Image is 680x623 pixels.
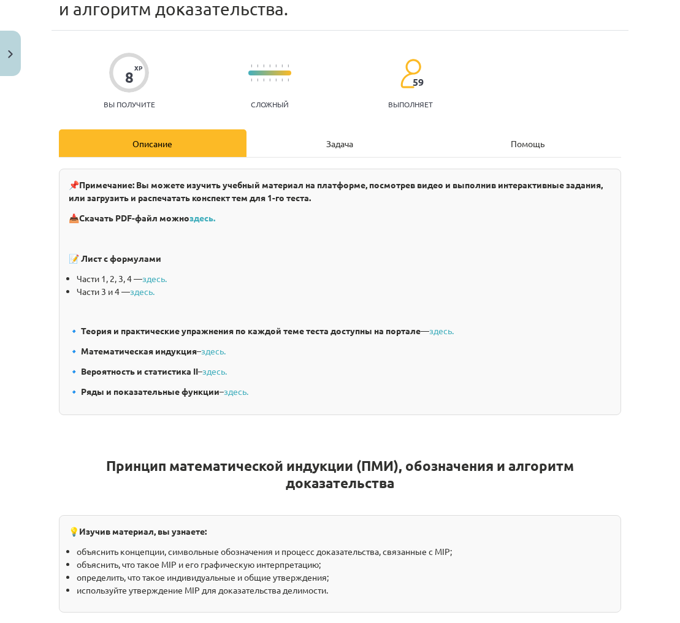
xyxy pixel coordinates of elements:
[263,78,264,82] img: icon-short-line-57e1e144782c952c97e751825c79c345078a6d821885a25fce030b3d8c18986b.svg
[202,365,227,376] a: здесь.
[281,64,283,67] img: icon-short-line-57e1e144782c952c97e751825c79c345078a6d821885a25fce030b3d8c18986b.svg
[132,138,172,149] font: Описание
[220,386,224,397] font: –
[281,78,283,82] img: icon-short-line-57e1e144782c952c97e751825c79c345078a6d821885a25fce030b3d8c18986b.svg
[69,345,197,356] font: 🔹 Математическая индукция
[77,559,321,570] font: объяснить, что такое MIP и его графическую интерпретацию;
[130,286,155,297] a: здесь.
[69,526,79,537] font: 💡
[189,212,215,223] a: здесь.
[275,78,277,82] img: icon-short-line-57e1e144782c952c97e751825c79c345078a6d821885a25fce030b3d8c18986b.svg
[257,64,258,67] img: icon-short-line-57e1e144782c952c97e751825c79c345078a6d821885a25fce030b3d8c18986b.svg
[69,325,421,336] font: 🔹 Теория и практические упражнения по каждой теме теста доступны на портале
[201,345,226,356] a: здесь.
[251,64,252,67] img: icon-short-line-57e1e144782c952c97e751825c79c345078a6d821885a25fce030b3d8c18986b.svg
[269,64,270,67] img: icon-short-line-57e1e144782c952c97e751825c79c345078a6d821885a25fce030b3d8c18986b.svg
[69,179,603,203] font: Примечание: Вы можете изучить учебный материал на платформе, посмотрев видео и выполнив интеракти...
[104,99,155,109] font: Вы получите
[69,386,220,397] font: 🔹 Ряды и показательные функции
[275,64,277,67] img: icon-short-line-57e1e144782c952c97e751825c79c345078a6d821885a25fce030b3d8c18986b.svg
[198,365,202,376] font: –
[511,138,544,149] font: Помощь
[79,526,207,537] font: Изучив материал, вы узнаете:
[388,99,433,109] font: выполняет
[251,99,289,109] font: Сложный
[269,78,270,82] img: icon-short-line-57e1e144782c952c97e751825c79c345078a6d821885a25fce030b3d8c18986b.svg
[288,78,289,82] img: icon-short-line-57e1e144782c952c97e751825c79c345078a6d821885a25fce030b3d8c18986b.svg
[257,78,258,82] img: icon-short-line-57e1e144782c952c97e751825c79c345078a6d821885a25fce030b3d8c18986b.svg
[400,58,421,89] img: students-c634bb4e5e11cddfef0936a35e636f08e4e9abd3cc4e673bd6f9a4125e45ecb1.svg
[69,212,79,223] font: 📥
[125,67,134,86] font: 8
[77,273,142,284] font: Части 1, 2, 3, 4 —
[69,253,161,264] font: 📝 Лист с формулами
[77,571,329,583] font: определить, что такое индивидуальные и общие утверждения;
[326,138,353,149] font: Задача
[429,325,454,336] a: здесь.
[224,386,248,397] a: здесь.
[413,75,424,88] font: 59
[142,273,167,284] a: здесь.
[134,63,142,72] font: XP
[251,78,252,82] img: icon-short-line-57e1e144782c952c97e751825c79c345078a6d821885a25fce030b3d8c18986b.svg
[263,64,264,67] img: icon-short-line-57e1e144782c952c97e751825c79c345078a6d821885a25fce030b3d8c18986b.svg
[288,64,289,67] img: icon-short-line-57e1e144782c952c97e751825c79c345078a6d821885a25fce030b3d8c18986b.svg
[79,212,189,223] font: Скачать PDF-файл можно
[197,345,201,356] font: –
[77,546,452,557] font: объяснить концепции, символьные обозначения и процесс доказательства, связанные с MIP;
[421,325,429,336] font: —
[77,584,328,595] font: используйте утверждение MIP для доказательства делимости.
[8,50,13,58] img: icon-close-lesson-0947bae3869378f0d4975bcd49f059093ad1ed9edebbc8119c70593378902aed.svg
[69,365,198,376] font: 🔹 Вероятность и статистика II
[106,457,574,492] font: Принцип математической индукции (ПМИ), обозначения и алгоритм доказательства
[77,286,130,297] font: Части 3 и 4 —
[69,179,79,190] font: 📌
